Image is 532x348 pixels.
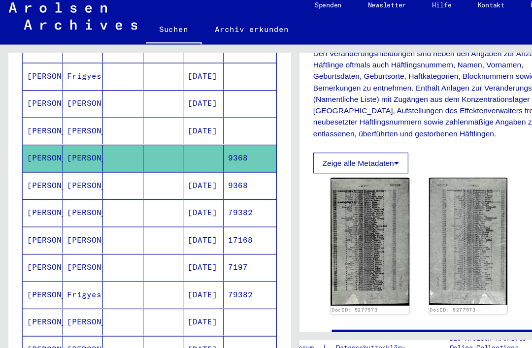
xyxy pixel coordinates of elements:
[282,50,512,133] p: Den Veränderungsmeldungen sind neben den Angaben zur Anzahl der Häftlinge oftmals auch Häftlingsn...
[20,162,57,186] mat-cell: [PERSON_NAME]
[282,145,368,163] button: Zeige alle Metadaten
[20,285,57,309] mat-cell: [PERSON_NAME]
[57,113,93,137] mat-cell: [PERSON_NAME]
[57,162,93,186] mat-cell: [PERSON_NAME]
[57,187,93,211] mat-cell: [PERSON_NAME]
[165,211,201,235] mat-cell: [DATE]
[20,260,57,285] mat-cell: [PERSON_NAME]
[57,285,93,309] mat-cell: [PERSON_NAME]
[20,211,57,235] mat-cell: [PERSON_NAME]
[387,284,429,289] a: DocID: 5277973
[20,310,57,334] mat-cell: [PERSON_NAME]
[20,113,57,137] mat-cell: [PERSON_NAME]
[387,167,458,282] img: 002.jpg
[165,285,201,309] mat-cell: [DATE]
[252,326,384,335] p: Copyright © Arolsen Archives, 2021
[57,211,93,235] mat-cell: [PERSON_NAME]
[295,316,384,326] a: Datenschutzerklärung
[165,63,201,88] mat-cell: [DATE]
[252,316,384,326] div: |
[57,63,93,88] mat-cell: Frigyes
[201,236,249,260] mat-cell: 7197
[8,9,124,34] img: Arolsen_neg.svg
[165,260,201,285] mat-cell: [DATE]
[165,187,201,211] mat-cell: [DATE]
[201,211,249,235] mat-cell: 17168
[182,22,272,45] a: Archiv erkunden
[57,260,93,285] mat-cell: Frigyes
[252,316,291,326] a: Impressum
[57,137,93,161] mat-cell: [PERSON_NAME]
[489,305,513,329] img: Zustimmung ändern
[405,325,493,343] p: wurden entwickelt in Partnerschaft mit
[165,236,201,260] mat-cell: [DATE]
[165,113,201,137] mat-cell: [DATE]
[57,88,93,112] mat-cell: [PERSON_NAME]
[20,236,57,260] mat-cell: [PERSON_NAME]
[299,284,340,289] a: DocID: 5277973
[201,137,249,161] mat-cell: 9368
[20,137,57,161] mat-cell: [PERSON_NAME]
[57,310,93,334] mat-cell: [PERSON_NAME]
[132,22,182,47] a: Suchen
[20,187,57,211] mat-cell: [PERSON_NAME]
[165,310,201,334] mat-cell: [DATE]
[201,162,249,186] mat-cell: 9368
[20,88,57,112] mat-cell: [PERSON_NAME]
[201,187,249,211] mat-cell: 79382
[57,236,93,260] mat-cell: [PERSON_NAME]
[201,260,249,285] mat-cell: 79382
[165,88,201,112] mat-cell: [DATE]
[165,162,201,186] mat-cell: [DATE]
[405,307,493,325] p: Die Arolsen Archives Online-Collections
[298,167,369,283] img: 001.jpg
[20,63,57,88] mat-cell: [PERSON_NAME]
